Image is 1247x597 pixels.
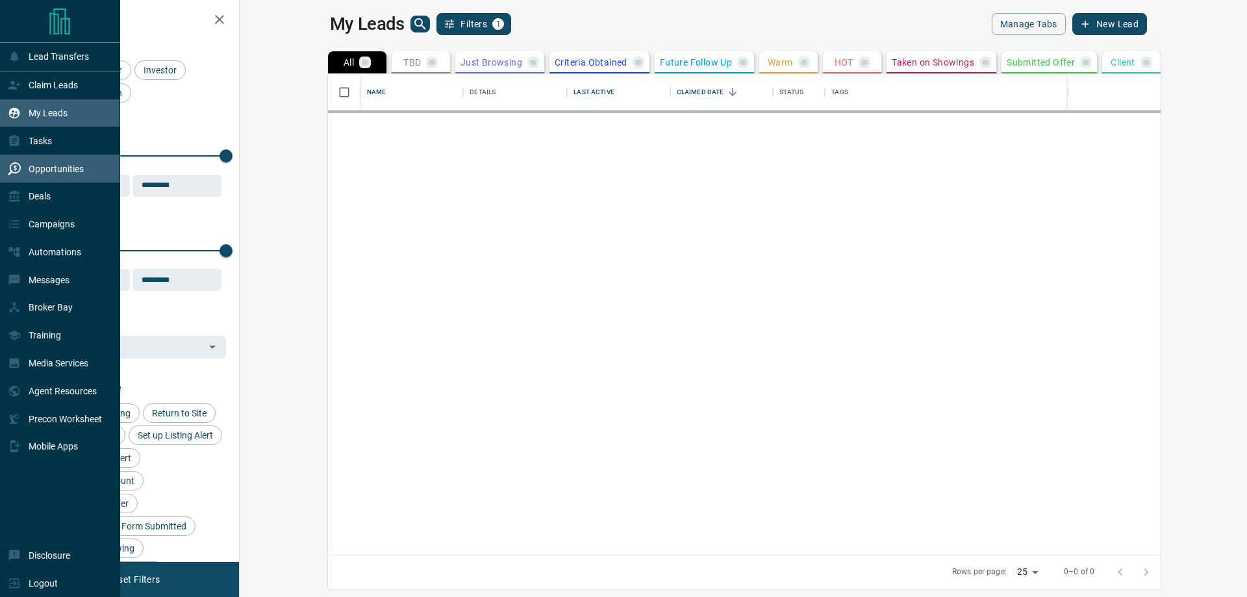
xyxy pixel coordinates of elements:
button: Manage Tabs [992,13,1066,35]
p: Rows per page: [952,566,1007,578]
button: Filters1 [436,13,511,35]
h1: My Leads [330,14,405,34]
div: 25 [1012,563,1043,581]
p: Client [1111,58,1135,67]
span: Investor [139,65,181,75]
p: All [344,58,354,67]
p: Just Browsing [460,58,522,67]
p: Taken on Showings [892,58,974,67]
p: TBD [403,58,421,67]
div: Return to Site [143,403,216,423]
div: Status [779,74,803,110]
p: Criteria Obtained [555,58,627,67]
div: Set up Listing Alert [129,426,222,445]
div: Claimed Date [670,74,773,110]
div: Tags [825,74,1237,110]
p: HOT [835,58,853,67]
div: Last Active [567,74,670,110]
div: Tags [831,74,848,110]
span: Return to Site [147,408,211,418]
div: Investor [134,60,186,80]
button: New Lead [1072,13,1147,35]
div: Details [463,74,567,110]
p: Warm [768,58,793,67]
div: Last Active [573,74,614,110]
div: Name [360,74,463,110]
button: Reset Filters [99,568,168,591]
p: Future Follow Up [660,58,732,67]
h2: Filters [42,13,226,29]
button: search button [410,16,430,32]
p: 0–0 of 0 [1064,566,1094,578]
div: Status [773,74,825,110]
div: Details [470,74,496,110]
span: Set up Listing Alert [133,430,218,440]
div: Claimed Date [677,74,724,110]
p: Submitted Offer [1007,58,1075,67]
button: Sort [724,83,742,101]
span: 1 [494,19,503,29]
button: Open [203,338,221,356]
div: Name [367,74,386,110]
